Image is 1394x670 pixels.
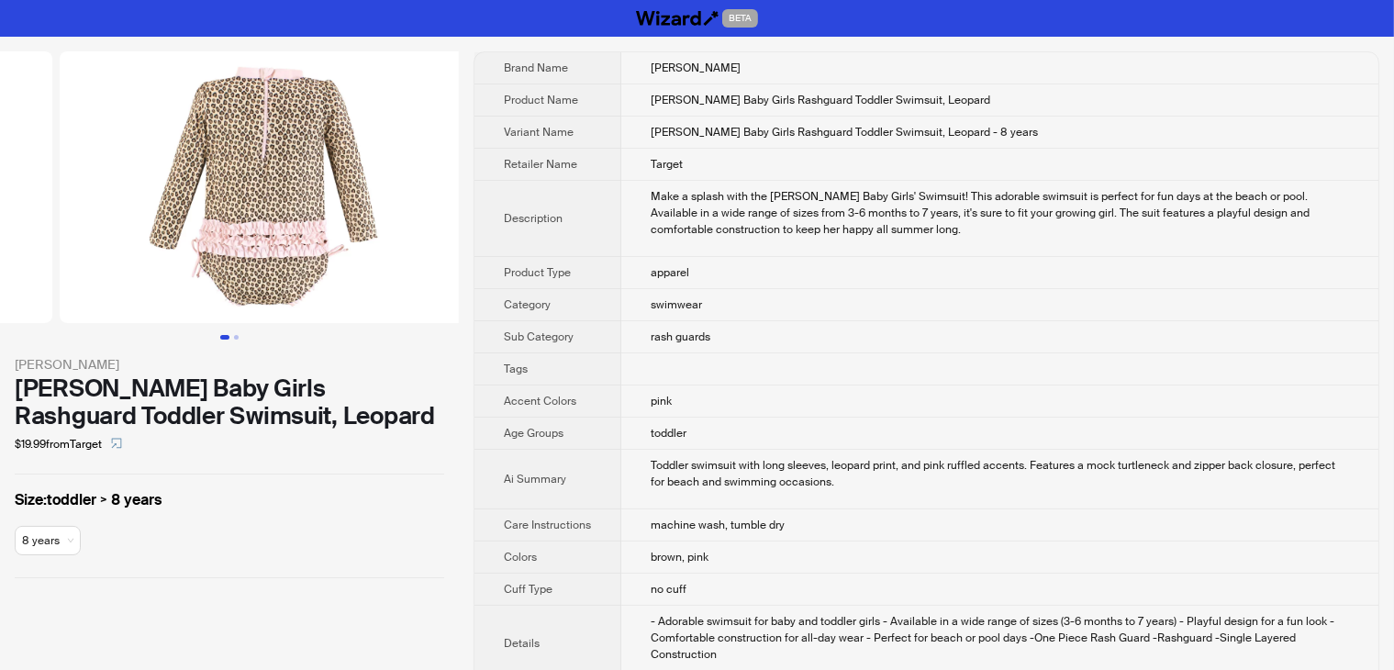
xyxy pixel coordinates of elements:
span: available [22,527,73,554]
span: Cuff Type [504,582,552,597]
span: Size : [15,490,47,509]
span: [PERSON_NAME] Baby Girls Rashguard Toddler Swimsuit, Leopard [651,93,990,107]
span: machine wash, tumble dry [651,518,785,532]
button: Go to slide 1 [220,335,229,340]
span: Tags [504,362,528,376]
span: brown, pink [651,550,708,564]
span: Age Groups [504,426,563,441]
span: [PERSON_NAME] [651,61,741,75]
img: Hudson Baby Girls Rashguard Toddler Swimsuit, Leopard Hudson Baby Girls Rashguard Toddler Swimsui... [60,51,471,323]
span: BETA [722,9,758,28]
div: - Adorable swimsuit for baby and toddler girls - Available in a wide range of sizes (3-6 months t... [651,613,1349,663]
div: [PERSON_NAME] Baby Girls Rashguard Toddler Swimsuit, Leopard [15,374,444,430]
div: $19.99 from Target [15,430,444,459]
div: Make a splash with the Hudson Baby Girls' Swimsuit! This adorable swimsuit is perfect for fun day... [651,188,1349,238]
span: Ai Summary [504,472,566,486]
label: toddler > 8 years [15,489,444,511]
span: [PERSON_NAME] Baby Girls Rashguard Toddler Swimsuit, Leopard - 8 years [651,125,1038,140]
span: Category [504,297,551,312]
button: Go to slide 2 [234,335,239,340]
span: Care Instructions [504,518,591,532]
div: Toddler swimsuit with long sleeves, leopard print, and pink ruffled accents. Features a mock turt... [651,457,1349,490]
span: rash guards [651,329,710,344]
span: toddler [651,426,686,441]
span: Target [651,157,683,172]
span: Product Name [504,93,578,107]
span: swimwear [651,297,702,312]
span: no cuff [651,582,686,597]
span: pink [651,394,672,408]
span: select [111,438,122,449]
span: Accent Colors [504,394,576,408]
span: Variant Name [504,125,574,140]
span: Product Type [504,265,571,280]
span: Brand Name [504,61,568,75]
span: apparel [651,265,689,280]
span: Details [504,636,540,651]
div: [PERSON_NAME] [15,354,444,374]
span: Colors [504,550,537,564]
span: Sub Category [504,329,574,344]
span: Retailer Name [504,157,577,172]
span: Description [504,211,563,226]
